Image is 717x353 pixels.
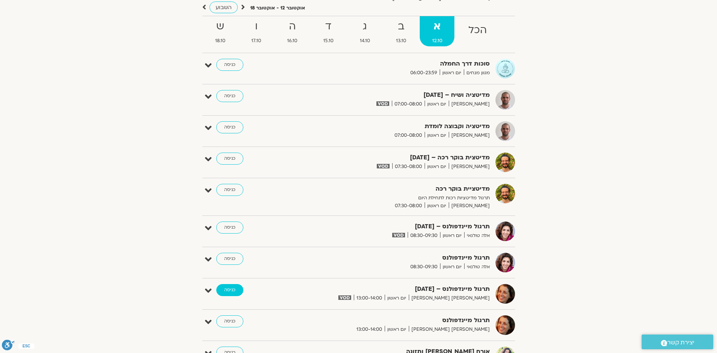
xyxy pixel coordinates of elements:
span: 06:00-23:59 [408,69,440,77]
span: 14.10 [347,37,382,45]
strong: ש [203,18,238,35]
span: אלה טולנאי [464,263,490,271]
span: 07:30-08:00 [392,163,425,171]
span: יום ראשון [425,131,449,139]
a: הכל [456,16,499,46]
a: ב13.10 [384,16,418,46]
span: 18.10 [203,37,238,45]
a: כניסה [216,59,243,71]
span: [PERSON_NAME] [449,163,490,171]
strong: ד [311,18,346,35]
strong: ו [239,18,274,35]
p: תרגול מדיטציות רכות לתחילת היום [305,194,490,202]
a: ד15.10 [311,16,346,46]
span: יום ראשון [385,325,409,333]
a: ה16.10 [275,16,310,46]
strong: ה [275,18,310,35]
img: vodicon [338,295,351,300]
strong: מדיטציה ושיח – [DATE] [305,90,490,100]
a: כניסה [216,284,243,296]
strong: סוכות דרך החמלה [305,59,490,69]
a: כניסה [216,315,243,327]
span: מגוון מנחים [464,69,490,77]
img: vodicon [376,101,389,106]
strong: מדיטצית בוקר רכה – [DATE] [305,153,490,163]
a: ו17.10 [239,16,274,46]
a: כניסה [216,153,243,165]
span: 13:00-14:00 [354,325,385,333]
span: יום ראשון [425,163,449,171]
a: כניסה [216,184,243,196]
strong: מדיטציית בוקר רכה [305,184,490,194]
span: [PERSON_NAME] [449,202,490,210]
span: 13:00-14:00 [354,294,385,302]
strong: מדיטציה וקבוצה לומדת [305,121,490,131]
span: [PERSON_NAME] [PERSON_NAME] [409,294,490,302]
span: 07:00-08:00 [392,131,425,139]
span: יום ראשון [385,294,409,302]
span: 15.10 [311,37,346,45]
img: vodicon [377,164,389,168]
strong: ג [347,18,382,35]
span: 17.10 [239,37,274,45]
span: יצירת קשר [667,338,694,348]
a: כניסה [216,121,243,133]
span: יום ראשון [425,100,449,108]
span: [PERSON_NAME] [PERSON_NAME] [409,325,490,333]
img: vodicon [392,233,405,237]
a: א12.10 [420,16,454,46]
a: ש18.10 [203,16,238,46]
span: אלה טולנאי [464,232,490,240]
a: יצירת קשר [642,335,713,349]
span: יום ראשון [440,232,464,240]
strong: תרגול מיינדפולנס – [DATE] [305,222,490,232]
span: יום ראשון [425,202,449,210]
strong: ב [384,18,418,35]
span: 08:30-09:30 [408,263,440,271]
span: יום ראשון [440,263,464,271]
strong: תרגול מיינדפולנס [305,315,490,325]
strong: הכל [456,22,499,39]
a: כניסה [216,90,243,102]
span: השבוע [216,4,232,11]
span: [PERSON_NAME] [449,100,490,108]
strong: תרגול מיינדפולנס [305,253,490,263]
a: כניסה [216,222,243,234]
a: השבוע [209,2,238,13]
a: ג14.10 [347,16,382,46]
span: [PERSON_NAME] [449,131,490,139]
span: 12.10 [420,37,454,45]
a: כניסה [216,253,243,265]
span: 07:30-08:00 [392,202,425,210]
p: אוקטובר 12 - אוקטובר 18 [250,4,305,12]
strong: א [420,18,454,35]
strong: תרגול מיינדפולנס – [DATE] [305,284,490,294]
span: יום ראשון [440,69,464,77]
span: 13.10 [384,37,418,45]
span: 16.10 [275,37,310,45]
span: 07:00-08:00 [392,100,425,108]
span: 08:30-09:30 [408,232,440,240]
